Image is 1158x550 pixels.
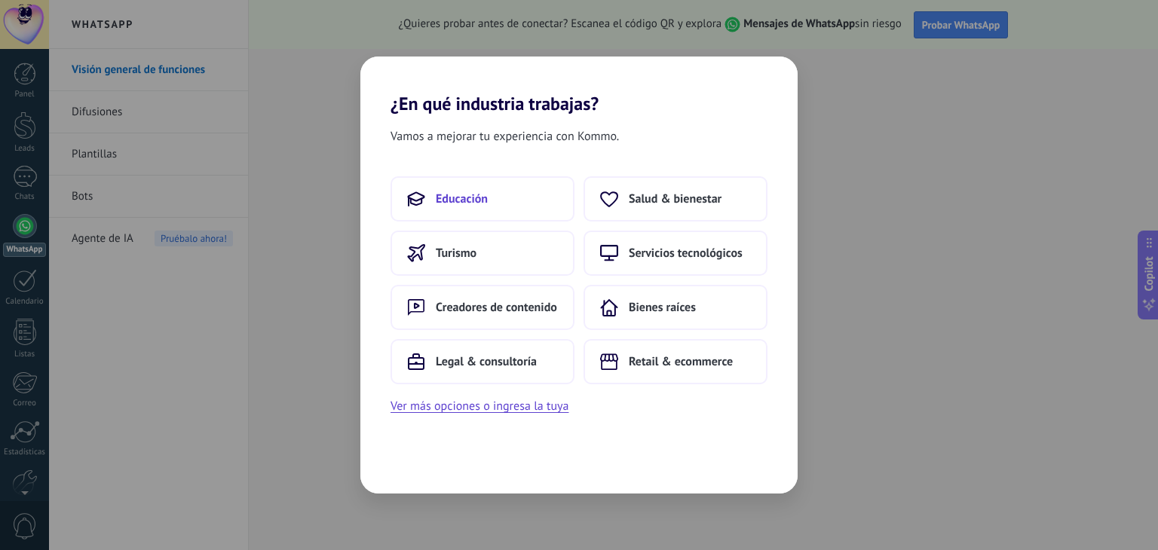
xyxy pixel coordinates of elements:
button: Creadores de contenido [391,285,574,330]
span: Vamos a mejorar tu experiencia con Kommo. [391,127,619,146]
span: Bienes raíces [629,300,696,315]
span: Creadores de contenido [436,300,557,315]
span: Servicios tecnológicos [629,246,743,261]
span: Salud & bienestar [629,191,721,206]
button: Retail & ecommerce [584,339,767,384]
span: Educación [436,191,488,206]
button: Servicios tecnológicos [584,231,767,276]
button: Bienes raíces [584,285,767,330]
button: Ver más opciones o ingresa la tuya [391,396,568,416]
span: Turismo [436,246,476,261]
span: Retail & ecommerce [629,354,733,369]
h2: ¿En qué industria trabajas? [360,57,798,115]
button: Turismo [391,231,574,276]
button: Legal & consultoría [391,339,574,384]
span: Legal & consultoría [436,354,537,369]
button: Salud & bienestar [584,176,767,222]
button: Educación [391,176,574,222]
